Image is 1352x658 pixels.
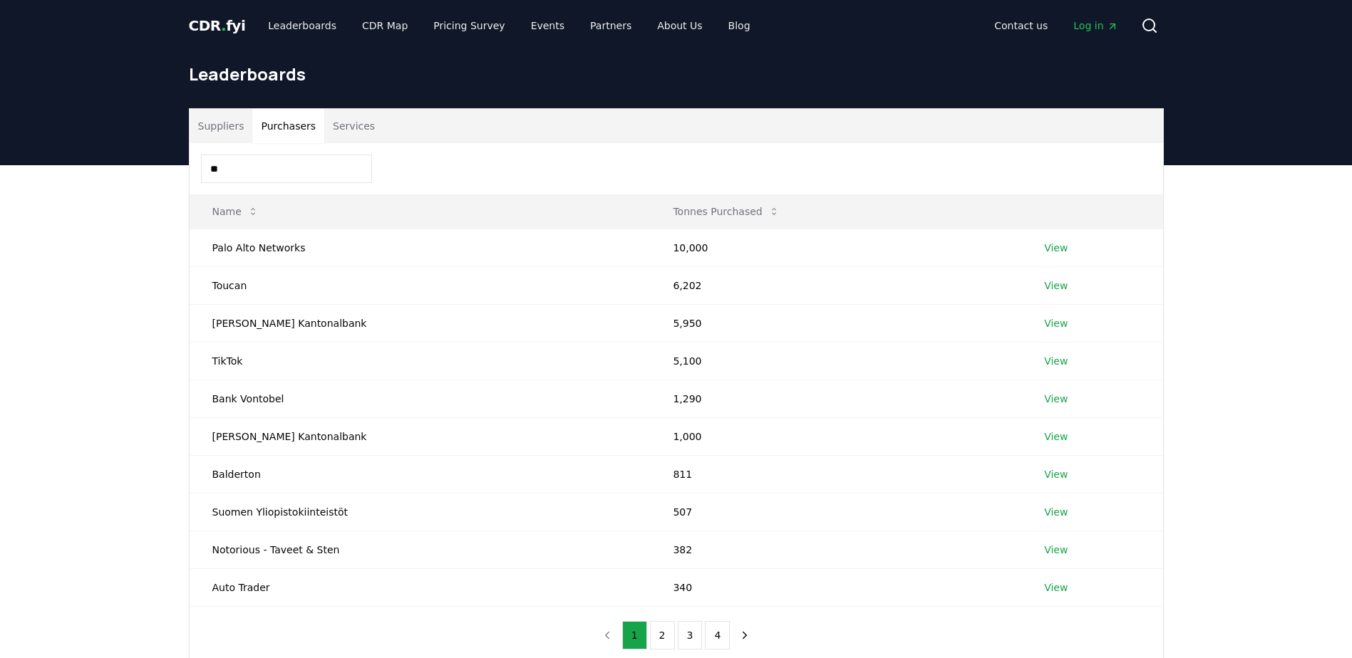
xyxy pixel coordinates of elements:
[650,621,675,649] button: 2
[678,621,703,649] button: 3
[190,531,651,568] td: Notorious - Taveet & Sten
[1044,316,1068,330] a: View
[650,304,1021,342] td: 5,950
[189,63,1164,85] h1: Leaderboards
[661,197,790,226] button: Tonnes Purchased
[1044,241,1068,255] a: View
[190,417,651,455] td: [PERSON_NAME] Kantonalbank
[422,13,516,38] a: Pricing Survey
[1044,354,1068,368] a: View
[190,109,253,143] button: Suppliers
[1062,13,1129,38] a: Log in
[257,13,761,38] nav: Main
[1073,19,1118,33] span: Log in
[1044,505,1068,519] a: View
[1044,392,1068,406] a: View
[189,17,246,34] span: CDR fyi
[257,13,348,38] a: Leaderboards
[190,380,651,417] td: Bank Vontobel
[717,13,762,38] a: Blog
[650,493,1021,531] td: 507
[579,13,643,38] a: Partners
[351,13,419,38] a: CDR Map
[983,13,1129,38] nav: Main
[650,380,1021,417] td: 1,290
[650,266,1021,304] td: 6,202
[1044,543,1068,557] a: View
[650,568,1021,606] td: 340
[190,455,651,493] td: Balderton
[705,621,730,649] button: 4
[324,109,383,143] button: Services
[190,266,651,304] td: Toucan
[622,621,647,649] button: 1
[983,13,1059,38] a: Contact us
[650,531,1021,568] td: 382
[190,493,651,531] td: Suomen Yliopistokiinteistöt
[190,304,651,342] td: [PERSON_NAME] Kantonalbank
[1044,580,1068,595] a: View
[646,13,713,38] a: About Us
[1044,429,1068,444] a: View
[189,16,246,36] a: CDR.fyi
[201,197,270,226] button: Name
[733,621,757,649] button: next page
[1044,467,1068,481] a: View
[650,229,1021,266] td: 10,000
[650,455,1021,493] td: 811
[190,342,651,380] td: TikTok
[252,109,324,143] button: Purchasers
[650,417,1021,455] td: 1,000
[190,568,651,606] td: Auto Trader
[520,13,576,38] a: Events
[1044,278,1068,293] a: View
[221,17,226,34] span: .
[190,229,651,266] td: Palo Alto Networks
[650,342,1021,380] td: 5,100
